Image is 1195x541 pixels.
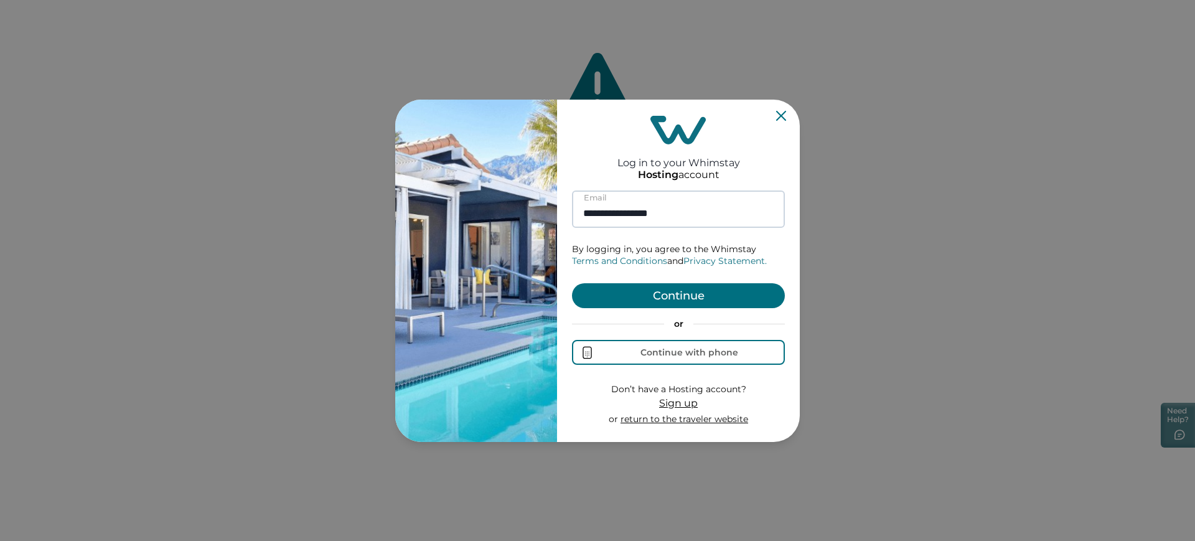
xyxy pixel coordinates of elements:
[650,116,706,144] img: login-logo
[621,413,748,425] a: return to the traveler website
[572,243,785,268] p: By logging in, you agree to the Whimstay and
[609,383,748,396] p: Don’t have a Hosting account?
[638,169,719,181] p: account
[609,413,748,426] p: or
[776,111,786,121] button: Close
[683,255,767,266] a: Privacy Statement.
[659,397,698,409] span: Sign up
[640,347,738,357] div: Continue with phone
[572,283,785,308] button: Continue
[572,318,785,331] p: or
[572,340,785,365] button: Continue with phone
[572,255,667,266] a: Terms and Conditions
[638,169,678,181] p: Hosting
[617,144,740,169] h2: Log in to your Whimstay
[395,100,557,442] img: auth-banner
